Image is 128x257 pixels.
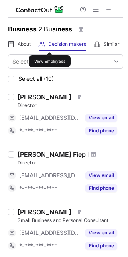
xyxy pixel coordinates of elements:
div: [PERSON_NAME] Fiep [18,150,86,158]
span: Select all (10) [18,76,54,82]
button: Reveal Button [85,242,117,250]
span: [EMAIL_ADDRESS][DOMAIN_NAME] [19,172,81,179]
div: [PERSON_NAME] [18,93,71,101]
div: Director [18,159,123,167]
span: [EMAIL_ADDRESS][DOMAIN_NAME] [19,114,81,121]
div: Select department [12,58,61,66]
span: Decision makers [48,41,86,47]
img: ContactOut v5.3.10 [16,5,64,14]
span: About [18,41,31,47]
button: Reveal Button [85,114,117,122]
button: Reveal Button [85,229,117,237]
div: [PERSON_NAME] [18,208,71,216]
h1: Business 2 Business [8,24,72,34]
span: [EMAIL_ADDRESS][DOMAIN_NAME] [19,229,81,236]
div: Small Business and Personal Consultant [18,217,123,224]
div: Director [18,102,123,109]
button: Reveal Button [85,127,117,135]
span: Similar [104,41,120,47]
button: Reveal Button [85,184,117,192]
button: Reveal Button [85,171,117,179]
